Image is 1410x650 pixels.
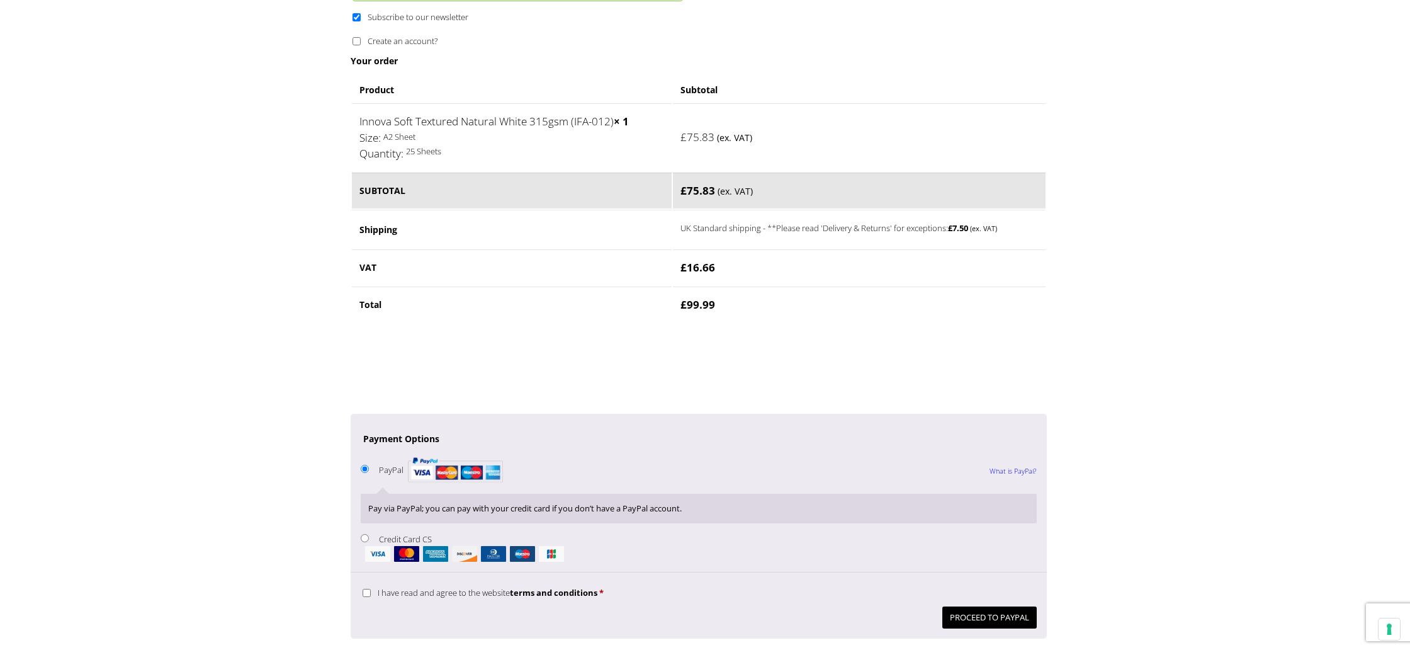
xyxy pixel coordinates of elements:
bdi: 99.99 [680,297,715,312]
abbr: required [599,587,604,598]
th: Subtotal [673,77,1046,102]
th: Total [352,287,672,322]
span: £ [680,130,687,144]
img: amex [423,546,448,562]
strong: × 1 [614,114,629,128]
small: (ex. VAT) [718,185,753,197]
dt: Size: [359,130,381,146]
th: Shipping [352,210,672,248]
th: Subtotal [352,173,672,209]
small: (ex. VAT) [970,224,997,233]
th: Product [352,77,672,102]
button: Proceed to PayPal [942,607,1037,629]
iframe: reCAPTCHA [351,338,542,387]
label: UK Standard shipping - **Please read 'Delivery & Returns' for exceptions: [680,220,1002,235]
span: £ [948,222,952,234]
a: terms and conditions [510,587,597,598]
input: I have read and agree to the websiteterms and conditions * [363,589,371,597]
img: discover [452,546,477,562]
bdi: 16.66 [680,260,715,275]
input: Create an account? [352,37,361,45]
h3: Your order [351,55,1047,67]
img: maestro [510,546,535,562]
input: Subscribe to our newsletter [352,13,361,21]
td: Innova Soft Textured Natural White 315gsm (IFA-012) [352,103,672,171]
img: jcb [539,546,564,562]
label: Credit Card CS [361,533,1037,562]
bdi: 7.50 [948,222,968,234]
bdi: 75.83 [680,130,714,144]
span: £ [680,260,687,275]
span: £ [680,183,687,198]
span: £ [680,297,687,312]
button: Your consent preferences for tracking technologies [1379,619,1400,640]
small: (ex. VAT) [717,132,752,144]
span: Subscribe to our newsletter [368,11,468,23]
img: mastercard [394,546,419,562]
img: PayPal acceptance mark [408,453,503,486]
p: Pay via PayPal; you can pay with your credit card if you don’t have a PayPal account. [368,501,1029,516]
label: PayPal [379,464,502,476]
img: dinersclub [481,546,506,562]
img: visa [365,546,390,562]
th: VAT [352,249,672,285]
span: Create an account? [368,35,437,47]
dt: Quantity: [359,145,403,162]
a: What is PayPal? [990,455,1037,487]
p: 25 Sheets [359,144,664,159]
span: I have read and agree to the website [378,587,597,598]
bdi: 75.83 [680,183,715,198]
p: A2 Sheet [359,130,664,144]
